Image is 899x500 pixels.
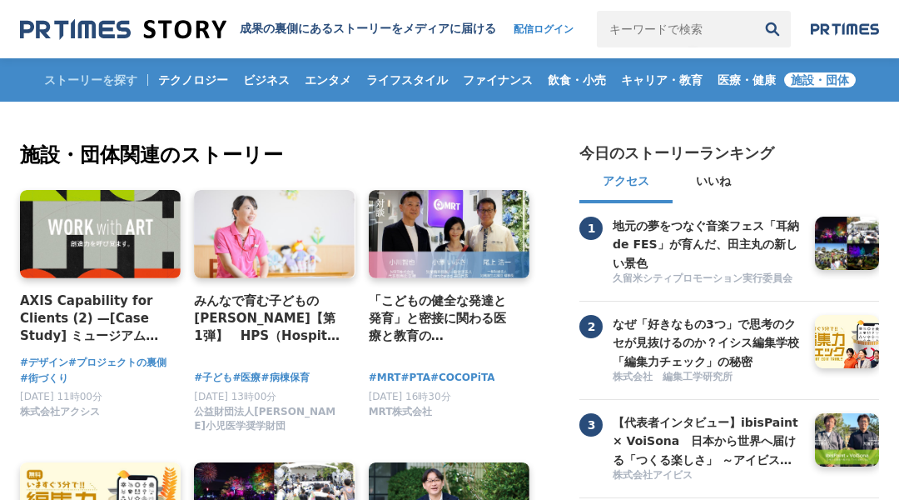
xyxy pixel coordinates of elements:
a: キャリア・教育 [614,58,709,102]
span: ライフスタイル [360,72,454,87]
button: アクセス [579,163,673,203]
span: テクノロジー [151,72,235,87]
a: 株式会社 編集工学研究所 [613,370,802,386]
span: [DATE] 16時30分 [369,391,451,402]
a: なぜ「好きなもの3つ」で思考のクセが見抜けるのか？イシス編集学校「編集力チェック」の秘密 [613,315,802,368]
a: 株式会社アクシス [20,410,100,422]
span: キャリア・教育 [614,72,709,87]
a: 飲食・小売 [541,58,613,102]
a: みんなで育む子どもの[PERSON_NAME]【第1弾】 HPS（Hospital Play Specialist）[PERSON_NAME] ーチャイルドフレンドリーな医療を目指して [194,292,341,346]
h2: 施設・団体関連のストーリー [20,140,533,170]
a: #病棟保育 [261,370,309,386]
h2: 今日のストーリーランキング [579,143,774,163]
a: 成果の裏側にあるストーリーをメディアに届ける 成果の裏側にあるストーリーをメディアに届ける [20,18,496,41]
span: 2 [579,315,603,338]
a: #COCOPiTA [430,370,495,386]
span: ファイナンス [456,72,539,87]
a: 「こどもの健全な発達と発育」と密接に関わる医療と教育の[PERSON_NAME]、地域の役割や関わり方 [369,292,516,346]
a: 公益財団法人[PERSON_NAME]小児医学奨学財団 [194,424,341,436]
a: ライフスタイル [360,58,454,102]
a: ビジネス [236,58,296,102]
span: 株式会社アクシス [20,405,100,419]
span: 3 [579,413,603,437]
a: テクノロジー [151,58,235,102]
img: 成果の裏側にあるストーリーをメディアに届ける [20,18,226,41]
span: 1 [579,217,603,240]
a: #子ども [194,370,232,386]
input: キーワードで検索 [597,11,754,47]
span: MRT株式会社 [369,405,433,419]
h3: 地元の夢をつなぐ音楽フェス「耳納 de FES」が育んだ、田主丸の新しい景色 [613,217,802,272]
a: #デザイン [20,355,68,371]
h3: 【代表者インタビュー】ibisPaint × VoiSona 日本から世界へ届ける「つくる楽しさ」 ～アイビスがテクノスピーチと挑戦する、新しい創作文化の形成～ [613,413,802,469]
a: #街づくり [20,371,68,387]
a: 配信ログイン [497,11,590,47]
button: 検索 [754,11,791,47]
span: 飲食・小売 [541,72,613,87]
a: 久留米シティプロモーション実行委員会 [613,272,802,287]
button: いいね [673,163,754,203]
a: MRT株式会社 [369,410,433,422]
a: 【代表者インタビュー】ibisPaint × VoiSona 日本から世界へ届ける「つくる楽しさ」 ～アイビスがテクノスピーチと挑戦する、新しい創作文化の形成～ [613,413,802,467]
a: 株式会社アイビス [613,468,802,484]
span: 医療・健康 [711,72,782,87]
span: 株式会社アイビス [613,468,693,482]
span: 公益財団法人[PERSON_NAME]小児医学奨学財団 [194,405,341,433]
h3: なぜ「好きなもの3つ」で思考のクセが見抜けるのか？イシス編集学校「編集力チェック」の秘密 [613,315,802,371]
a: #医療 [232,370,261,386]
a: 施設・団体 [784,58,856,102]
a: ファイナンス [456,58,539,102]
a: 医療・健康 [711,58,782,102]
a: エンタメ [298,58,358,102]
span: [DATE] 13時00分 [194,391,276,402]
a: 地元の夢をつなぐ音楽フェス「耳納 de FES」が育んだ、田主丸の新しい景色 [613,217,802,270]
a: #MRT [369,370,401,386]
a: AXIS Capability for Clients (2) —[Case Study] ミュージアムタワー京橋 「WORK with ART」 [20,292,167,346]
h1: 成果の裏側にあるストーリーをメディアに届ける [240,22,496,37]
span: [DATE] 11時00分 [20,391,102,402]
span: 株式会社 編集工学研究所 [613,370,733,384]
span: エンタメ [298,72,358,87]
span: 久留米シティプロモーション実行委員会 [613,272,792,286]
span: 施設・団体 [784,72,856,87]
a: #プロジェクトの裏側 [68,355,166,371]
img: prtimes [811,22,879,36]
span: ビジネス [236,72,296,87]
a: #PTA [401,370,430,386]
